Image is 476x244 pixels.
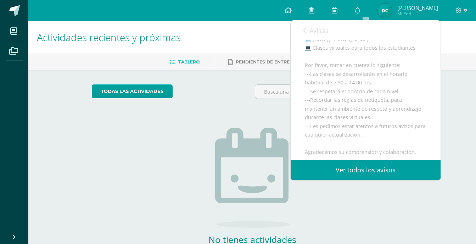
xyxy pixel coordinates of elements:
span: Avisos [309,26,329,35]
img: d7fb980a94d464231ab2c54dd1a017a1.png [378,4,392,18]
a: Tablero [169,56,200,68]
span: 2 [389,26,392,34]
a: Pendientes de entrega [228,56,296,68]
a: Ver todos los avisos [291,160,441,180]
span: [PERSON_NAME] [397,4,438,11]
a: todas las Actividades [92,84,173,98]
span: Actividades recientes y próximas [37,30,181,44]
img: no_activities.png [215,128,290,228]
span: Mi Perfil [397,11,438,17]
span: Tablero [178,59,200,65]
span: Pendientes de entrega [236,59,296,65]
span: avisos sin leer [389,26,428,34]
input: Busca una actividad próxima aquí... [255,85,412,99]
